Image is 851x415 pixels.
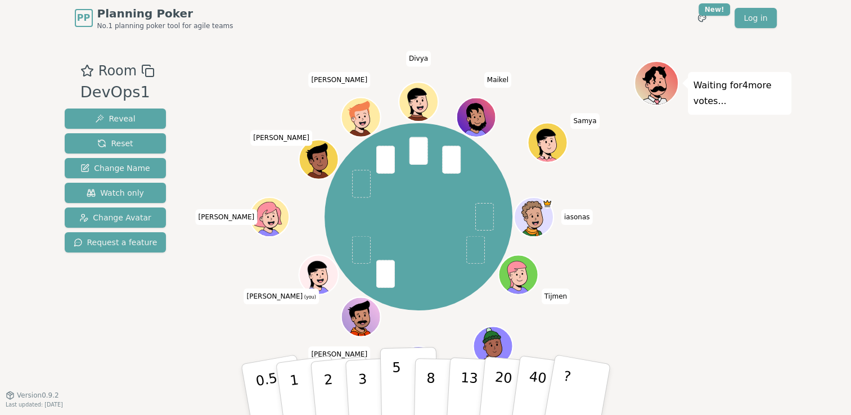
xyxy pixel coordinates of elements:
a: Log in [735,8,776,28]
button: Reveal [65,109,166,129]
span: Request a feature [74,237,157,248]
span: (you) [303,294,316,299]
span: Reveal [95,113,135,124]
span: Click to change your name [406,51,431,66]
span: Watch only [87,187,144,199]
button: Click to change your avatar [300,256,337,293]
span: Room [98,61,137,81]
button: New! [692,8,712,28]
span: Change Avatar [79,212,151,223]
button: Watch only [65,183,166,203]
span: Click to change your name [250,130,312,146]
span: Click to change your name [542,288,570,304]
span: Last updated: [DATE] [6,402,63,408]
a: PPPlanning PokerNo.1 planning poker tool for agile teams [75,6,233,30]
span: Click to change your name [484,72,511,88]
button: Version0.9.2 [6,391,59,400]
button: Reset [65,133,166,154]
div: New! [699,3,731,16]
p: Waiting for 4 more votes... [694,78,786,109]
button: Request a feature [65,232,166,252]
span: Click to change your name [196,209,258,225]
button: Add as favourite [80,61,94,81]
span: Change Name [80,163,150,174]
span: Click to change your name [244,288,319,304]
span: No.1 planning poker tool for agile teams [97,21,233,30]
div: DevOps1 [80,81,155,104]
span: Planning Poker [97,6,233,21]
span: iasonas is the host [542,199,552,209]
button: Change Name [65,158,166,178]
span: PP [77,11,90,25]
span: Click to change your name [308,346,370,362]
span: Click to change your name [308,72,370,88]
button: Change Avatar [65,207,166,228]
span: Click to change your name [561,209,593,225]
span: Click to change your name [570,113,599,129]
span: Reset [97,138,133,149]
span: Version 0.9.2 [17,391,59,400]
